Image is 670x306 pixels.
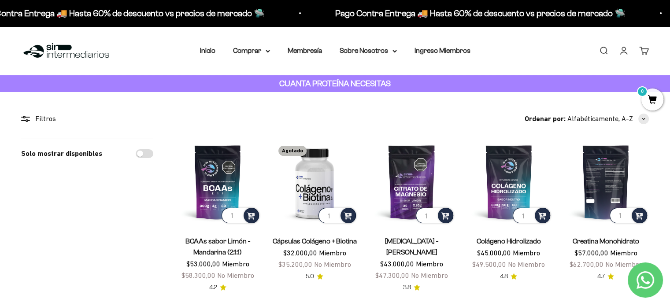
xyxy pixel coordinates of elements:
[181,271,215,279] span: $58.300,00
[186,260,220,268] span: $53.000,00
[472,260,506,268] span: $49.500,00
[500,272,508,281] span: 4.8
[209,283,226,292] a: 4.24.2 de 5.0 estrellas
[572,237,639,245] a: Creatina Monohidrato
[200,47,215,54] a: Inicio
[340,45,397,56] summary: Sobre Nosotros
[217,271,254,279] span: No Miembro
[385,237,438,256] a: [MEDICAL_DATA] - [PERSON_NAME]
[525,113,566,125] span: Ordenar por:
[500,272,517,281] a: 4.84.8 de 5.0 estrellas
[306,272,314,281] span: 5.0
[314,260,351,268] span: No Miembro
[567,113,633,125] span: Alfabéticamente, A-Z
[278,260,312,268] span: $35.200,00
[477,237,541,245] a: Colágeno Hidrolizado
[21,148,102,159] label: Solo mostrar disponibles
[273,237,357,245] a: Cápsulas Colágeno + Biotina
[610,249,637,257] span: Miembro
[597,272,614,281] a: 4.74.7 de 5.0 estrellas
[637,86,648,97] mark: 0
[279,79,391,88] strong: CUANTA PROTEÍNA NECESITAS
[185,237,250,256] a: BCAAs sabor Limón - Mandarina (2:1:1)
[477,249,511,257] span: $45.000,00
[288,47,322,54] a: Membresía
[306,272,323,281] a: 5.05.0 de 5.0 estrellas
[641,96,663,105] a: 0
[403,283,411,292] span: 3.8
[209,283,217,292] span: 4.2
[415,47,470,54] a: Ingreso Miembros
[21,113,153,125] div: Filtros
[597,272,605,281] span: 4.7
[233,45,270,56] summary: Comprar
[416,260,443,268] span: Miembro
[569,260,603,268] span: $62.700,00
[563,139,649,225] img: Creatina Monohidrato
[380,260,414,268] span: $43.000,00
[411,271,448,279] span: No Miembro
[375,271,409,279] span: $47.300,00
[508,260,545,268] span: No Miembro
[319,249,346,257] span: Miembro
[403,283,420,292] a: 3.83.8 de 5.0 estrellas
[283,249,317,257] span: $32.000,00
[513,249,540,257] span: Miembro
[222,260,249,268] span: Miembro
[567,113,649,125] button: Alfabéticamente, A-Z
[574,249,608,257] span: $57.000,00
[333,6,624,20] p: Pago Contra Entrega 🚚 Hasta 60% de descuento vs precios de mercado 🛸
[605,260,642,268] span: No Miembro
